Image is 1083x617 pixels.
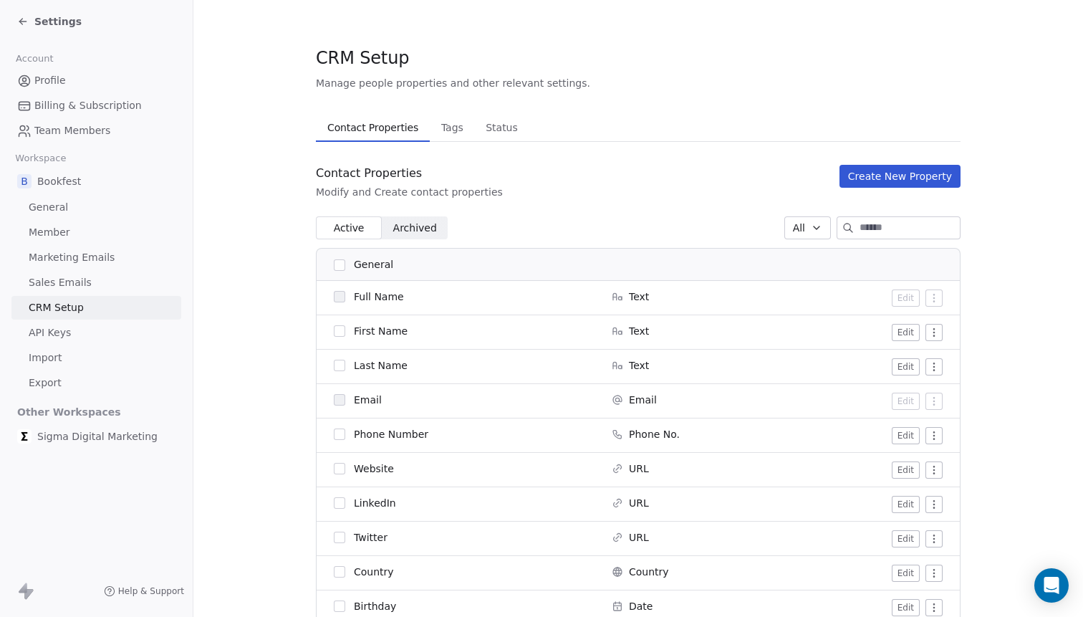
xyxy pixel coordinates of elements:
a: Import [11,346,181,370]
span: CRM Setup [29,300,84,315]
div: Modify and Create contact properties [316,185,503,199]
a: Team Members [11,119,181,143]
a: Settings [17,14,82,29]
span: API Keys [29,325,71,340]
span: Text [629,324,649,338]
span: Tags [435,118,469,138]
span: Help & Support [118,585,184,597]
a: Billing & Subscription [11,94,181,118]
button: Edit [892,496,920,513]
button: Edit [892,565,920,582]
div: Open Intercom Messenger [1034,568,1069,603]
span: Team Members [34,123,110,138]
span: Twitter [354,530,388,545]
button: Edit [892,427,920,444]
button: Edit [892,461,920,479]
img: Favicon.jpg [17,429,32,444]
a: Sales Emails [11,271,181,295]
a: Help & Support [104,585,184,597]
span: Website [354,461,394,476]
span: Country [629,565,669,579]
span: Account [9,48,59,70]
span: URL [629,530,649,545]
span: Text [629,358,649,373]
span: General [354,257,393,272]
span: Country [354,565,394,579]
span: Email [629,393,657,407]
button: Edit [892,324,920,341]
span: Last Name [354,358,408,373]
span: Sigma Digital Marketing [37,429,158,444]
a: Export [11,371,181,395]
span: Status [480,118,524,138]
button: Create New Property [839,165,961,188]
a: Member [11,221,181,244]
div: Contact Properties [316,165,503,182]
span: Birthday [354,599,396,613]
span: Export [29,376,62,391]
span: Settings [34,14,82,29]
span: LinkedIn [354,496,396,510]
button: Edit [892,393,920,410]
a: API Keys [11,321,181,345]
span: Sales Emails [29,275,92,290]
span: Archived [393,221,437,236]
span: Phone Number [354,427,428,441]
span: Import [29,350,62,365]
span: Phone No. [629,427,680,441]
span: Member [29,225,70,240]
span: URL [629,461,649,476]
button: Edit [892,290,920,307]
span: General [29,200,68,215]
a: Profile [11,69,181,92]
span: URL [629,496,649,510]
span: Other Workspaces [11,401,127,424]
span: Text [629,290,649,304]
span: Full Name [354,290,404,304]
a: CRM Setup [11,296,181,320]
span: CRM Setup [316,47,409,69]
a: Marketing Emails [11,246,181,269]
span: Marketing Emails [29,250,115,265]
span: All [793,221,805,236]
span: B [17,174,32,188]
button: Edit [892,599,920,616]
span: Bookfest [37,174,81,188]
span: Workspace [9,148,72,169]
span: Contact Properties [322,118,424,138]
span: Email [354,393,382,407]
button: Edit [892,358,920,376]
span: Profile [34,73,66,88]
span: Manage people properties and other relevant settings. [316,76,590,90]
button: Edit [892,530,920,547]
span: First Name [354,324,408,338]
a: General [11,196,181,219]
span: Billing & Subscription [34,98,142,113]
span: Date [629,599,653,613]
